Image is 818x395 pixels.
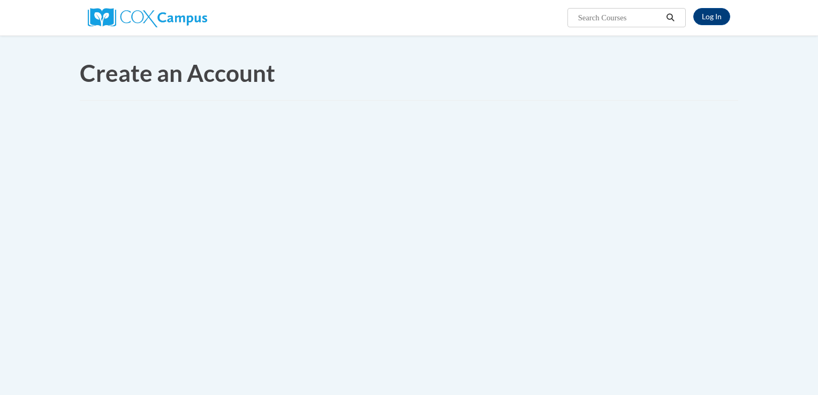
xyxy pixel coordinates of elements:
[663,11,679,24] button: Search
[577,11,663,24] input: Search Courses
[80,59,275,87] span: Create an Account
[666,14,676,22] i: 
[693,8,730,25] a: Log In
[88,12,207,21] a: Cox Campus
[88,8,207,27] img: Cox Campus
